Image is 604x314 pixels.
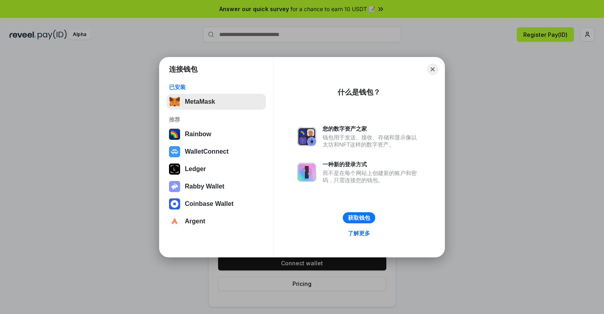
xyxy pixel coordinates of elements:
div: MetaMask [185,98,215,105]
div: 已安装 [169,84,264,91]
div: Rainbow [185,131,211,138]
button: Rabby Wallet [167,179,266,194]
div: 什么是钱包？ [338,88,380,97]
div: 推荐 [169,116,264,123]
img: svg+xml,%3Csvg%20xmlns%3D%22http%3A%2F%2Fwww.w3.org%2F2000%2Fsvg%22%20fill%3D%22none%22%20viewBox... [169,181,180,192]
img: svg+xml,%3Csvg%20width%3D%2228%22%20height%3D%2228%22%20viewBox%3D%220%200%2028%2028%22%20fill%3D... [169,216,180,227]
div: 而不是在每个网站上创建新的账户和密码，只需连接您的钱包。 [323,169,421,184]
button: 获取钱包 [343,212,375,223]
button: WalletConnect [167,144,266,160]
a: 了解更多 [343,228,375,238]
div: 获取钱包 [348,214,370,221]
div: 了解更多 [348,230,370,237]
img: svg+xml,%3Csvg%20width%3D%22120%22%20height%3D%22120%22%20viewBox%3D%220%200%20120%20120%22%20fil... [169,129,180,140]
button: Argent [167,213,266,229]
img: svg+xml,%3Csvg%20xmlns%3D%22http%3A%2F%2Fwww.w3.org%2F2000%2Fsvg%22%20fill%3D%22none%22%20viewBox... [297,163,316,182]
img: svg+xml,%3Csvg%20width%3D%2228%22%20height%3D%2228%22%20viewBox%3D%220%200%2028%2028%22%20fill%3D... [169,198,180,209]
img: svg+xml,%3Csvg%20width%3D%2228%22%20height%3D%2228%22%20viewBox%3D%220%200%2028%2028%22%20fill%3D... [169,146,180,157]
button: Ledger [167,161,266,177]
img: svg+xml,%3Csvg%20xmlns%3D%22http%3A%2F%2Fwww.w3.org%2F2000%2Fsvg%22%20width%3D%2228%22%20height%3... [169,164,180,175]
img: svg+xml,%3Csvg%20xmlns%3D%22http%3A%2F%2Fwww.w3.org%2F2000%2Fsvg%22%20fill%3D%22none%22%20viewBox... [297,127,316,146]
button: Coinbase Wallet [167,196,266,212]
div: WalletConnect [185,148,229,155]
button: Rainbow [167,126,266,142]
button: Close [427,64,438,75]
div: 钱包用于发送、接收、存储和显示像以太坊和NFT这样的数字资产。 [323,134,421,148]
button: MetaMask [167,94,266,110]
div: Rabby Wallet [185,183,224,190]
div: Ledger [185,166,206,173]
div: 一种新的登录方式 [323,161,421,168]
div: Argent [185,218,205,225]
img: svg+xml,%3Csvg%20fill%3D%22none%22%20height%3D%2233%22%20viewBox%3D%220%200%2035%2033%22%20width%... [169,96,180,107]
h1: 连接钱包 [169,65,198,74]
div: Coinbase Wallet [185,200,234,207]
div: 您的数字资产之家 [323,125,421,132]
